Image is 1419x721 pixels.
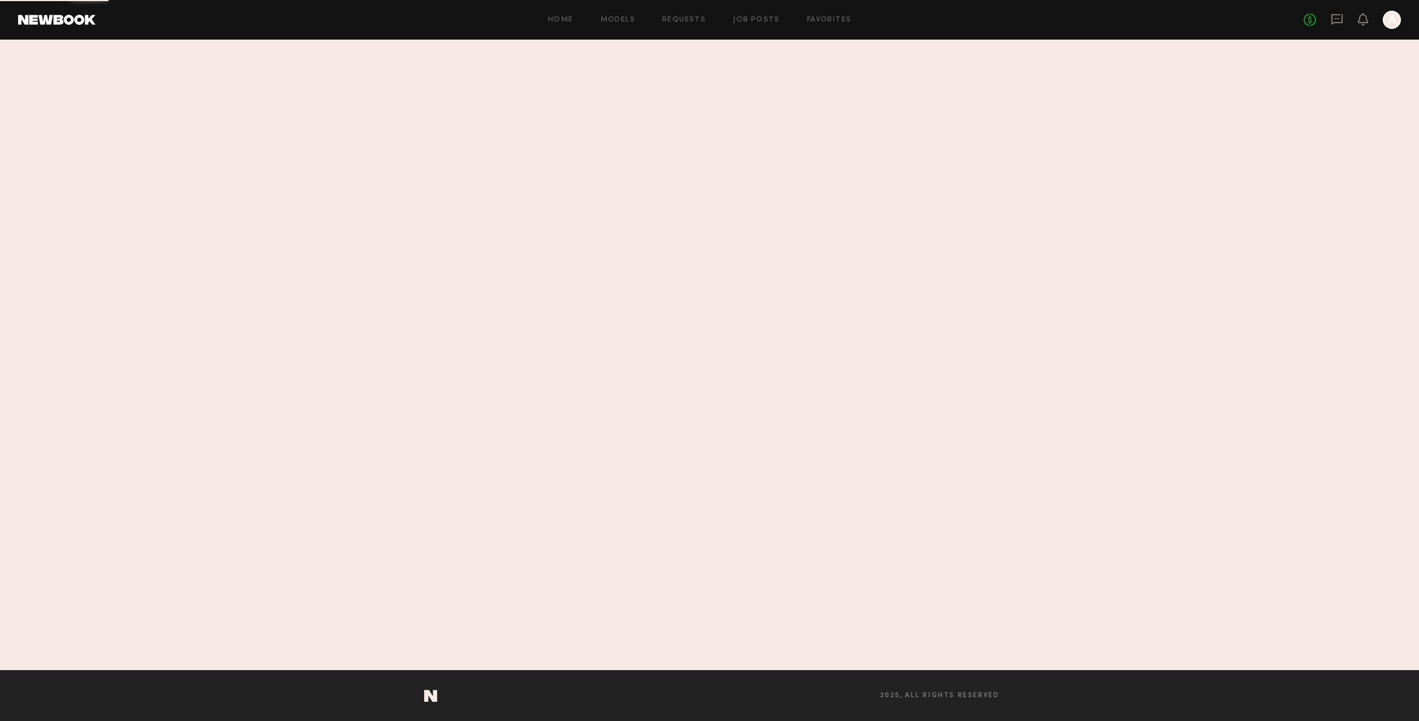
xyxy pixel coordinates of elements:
a: Models [601,16,635,24]
a: Favorites [807,16,852,24]
a: Job Posts [733,16,780,24]
a: Requests [662,16,706,24]
a: Home [548,16,573,24]
span: 2025, all rights reserved [880,692,999,700]
a: A [1383,11,1401,29]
